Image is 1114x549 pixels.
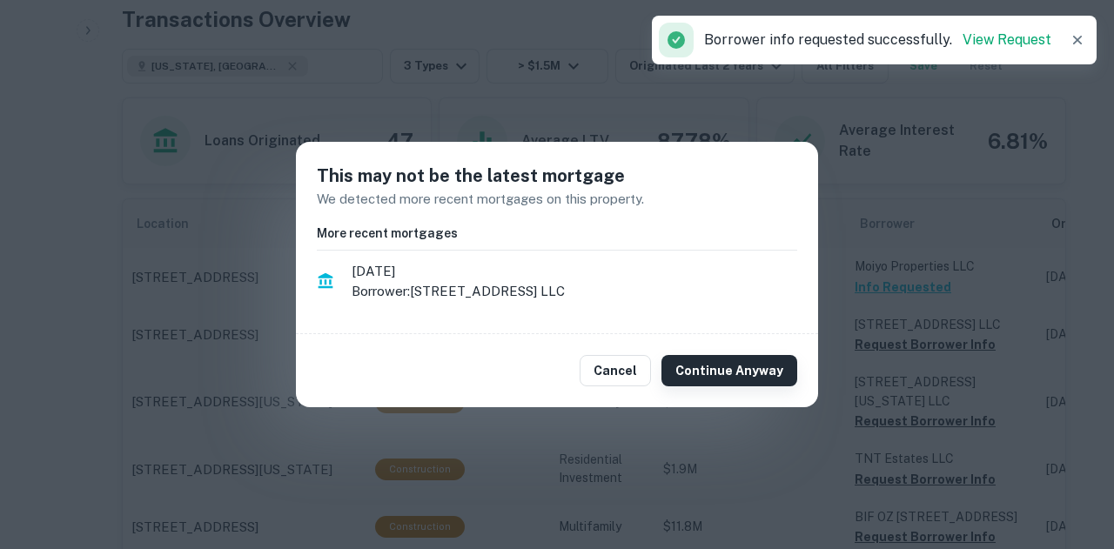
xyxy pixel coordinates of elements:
[352,261,797,282] span: [DATE]
[1027,410,1114,493] iframe: Chat Widget
[580,355,651,386] button: Cancel
[317,163,797,189] h5: This may not be the latest mortgage
[704,30,1051,50] p: Borrower info requested successfully.
[661,355,797,386] button: Continue Anyway
[317,189,797,210] p: We detected more recent mortgages on this property.
[963,31,1051,48] a: View Request
[317,224,797,243] h6: More recent mortgages
[352,281,797,302] p: Borrower: [STREET_ADDRESS] LLC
